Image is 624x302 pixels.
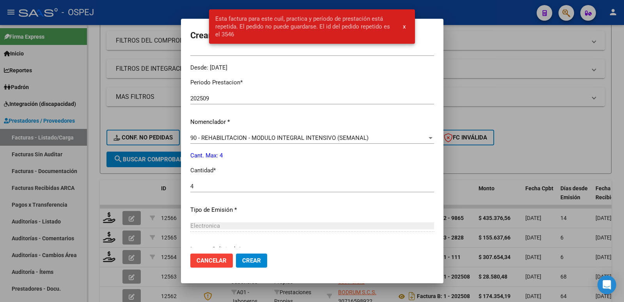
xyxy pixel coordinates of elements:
button: Cancelar [190,254,233,268]
p: Importe Solicitado [190,245,434,254]
button: x [397,20,412,34]
div: Desde: [DATE] [190,63,434,72]
span: Cancelar [197,257,227,264]
span: Electronica [190,222,220,229]
h2: Crear Pedido FTP [190,28,434,43]
span: x [403,23,406,30]
p: Nomenclador * [190,118,434,127]
span: 90 - REHABILITACION - MODULO INTEGRAL INTENSIVO (SEMANAL) [190,134,369,141]
button: Crear [236,254,267,268]
span: Esta factura para este cuil, practica y período de prestación está repetida. El pedido no puede g... [215,15,394,38]
p: Periodo Prestacion [190,78,434,87]
p: Cant. Max: 4 [190,151,434,160]
span: Crear [242,257,261,264]
p: Tipo de Emisión * [190,206,434,214]
p: Cantidad [190,166,434,175]
div: Open Intercom Messenger [597,275,616,294]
